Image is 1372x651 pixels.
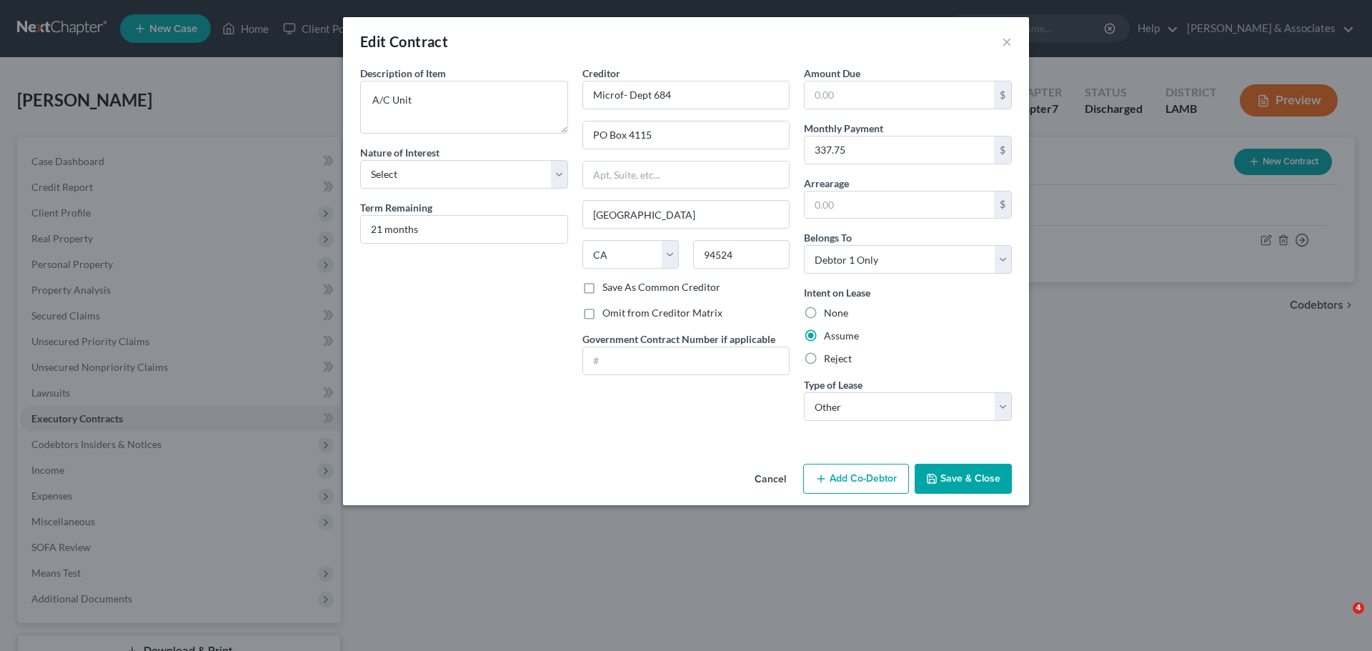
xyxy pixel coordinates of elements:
[583,161,790,189] input: Apt, Suite, etc...
[994,192,1011,219] div: $
[1323,602,1358,637] iframe: Intercom live chat
[805,136,994,164] input: 0.00
[994,136,1011,164] div: $
[805,192,994,219] input: 0.00
[915,464,1012,494] button: Save & Close
[583,201,790,228] input: Enter city...
[360,67,446,79] span: Description of Item
[804,379,863,391] span: Type of Lease
[1002,33,1012,50] button: ×
[804,232,852,244] span: Belongs To
[583,121,790,149] input: Enter address...
[804,285,870,300] label: Intent on Lease
[805,81,994,109] input: 0.00
[824,306,848,320] label: None
[1353,602,1364,614] span: 4
[602,306,722,320] label: Omit from Creditor Matrix
[994,81,1011,109] div: $
[804,176,849,191] label: Arrearage
[583,347,790,374] input: #
[743,465,797,494] button: Cancel
[824,352,852,366] label: Reject
[361,216,567,243] input: --
[582,81,790,109] input: Search creditor by name...
[582,332,775,347] label: Government Contract Number if applicable
[804,121,883,136] label: Monthly Payment
[804,66,860,81] label: Amount Due
[693,240,790,269] input: Enter zip..
[360,200,432,215] label: Term Remaining
[582,67,620,79] span: Creditor
[360,31,448,51] div: Edit Contract
[824,329,859,343] label: Assume
[803,464,909,494] button: Add Co-Debtor
[360,145,439,160] label: Nature of Interest
[602,280,720,294] label: Save As Common Creditor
